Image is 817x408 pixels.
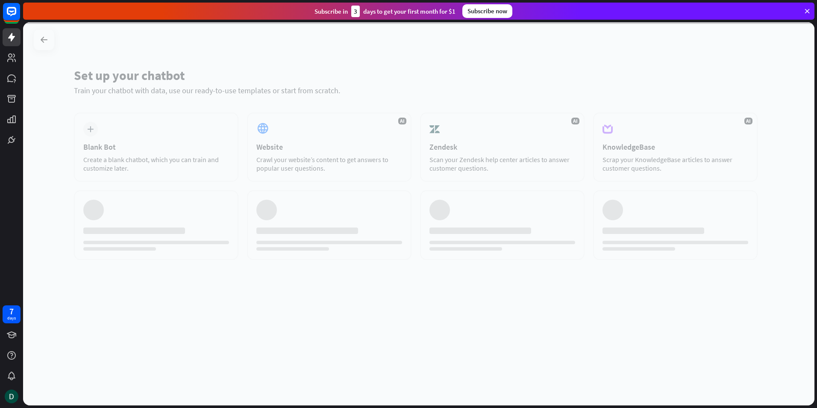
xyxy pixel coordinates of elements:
[351,6,360,17] div: 3
[9,307,14,315] div: 7
[3,305,21,323] a: 7 days
[462,4,512,18] div: Subscribe now
[7,315,16,321] div: days
[314,6,456,17] div: Subscribe in days to get your first month for $1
